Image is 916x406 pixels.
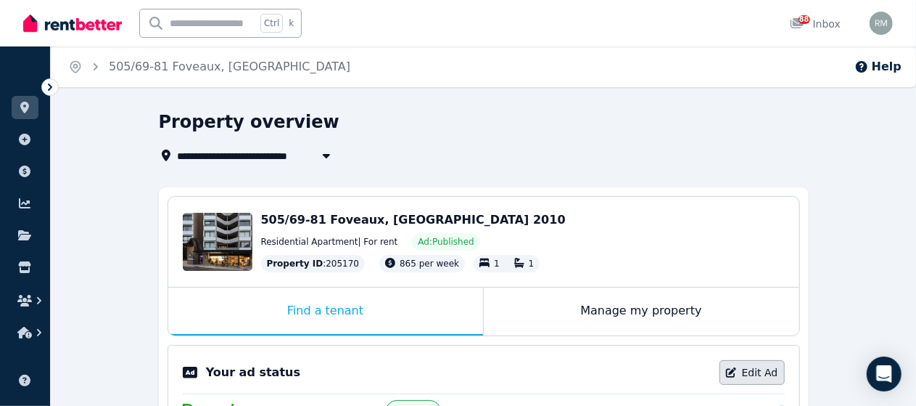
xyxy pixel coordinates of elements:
[418,236,474,248] span: Ad: Published
[867,357,901,391] div: Open Intercom Messenger
[870,12,893,35] img: Robert Muir
[23,12,122,34] img: RentBetter
[529,259,535,269] span: 1
[289,17,294,29] span: k
[260,14,283,33] span: Ctrl
[168,288,483,336] div: Find a tenant
[494,259,500,269] span: 1
[267,258,323,269] span: Property ID
[51,46,368,87] nav: Breadcrumb
[206,364,300,381] p: Your ad status
[854,58,901,76] button: Help
[261,255,366,272] div: : 205170
[799,15,810,24] span: 88
[400,259,459,269] span: 865 per week
[261,213,566,227] span: 505/69-81 Foveaux, [GEOGRAPHIC_DATA] 2010
[159,110,339,134] h1: Property overview
[261,236,398,248] span: Residential Apartment | For rent
[790,17,841,31] div: Inbox
[719,360,785,385] a: Edit Ad
[109,60,350,73] a: 505/69-81 Foveaux, [GEOGRAPHIC_DATA]
[484,288,799,336] div: Manage my property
